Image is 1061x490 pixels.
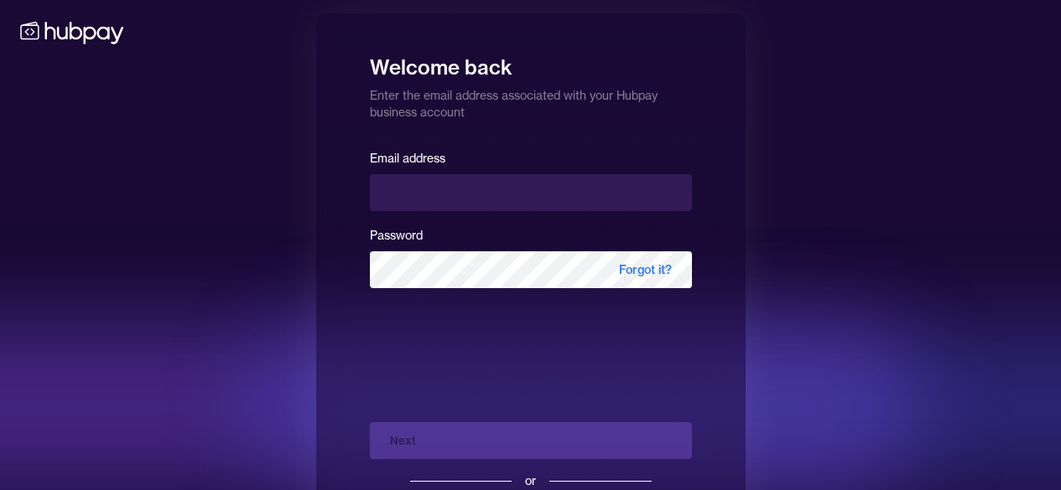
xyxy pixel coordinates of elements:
[370,151,445,166] label: Email address
[370,44,692,80] h1: Welcome back
[370,80,692,121] p: Enter the email address associated with your Hubpay business account
[525,472,536,489] div: or
[370,228,423,243] label: Password
[599,251,692,288] span: Forgot it?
